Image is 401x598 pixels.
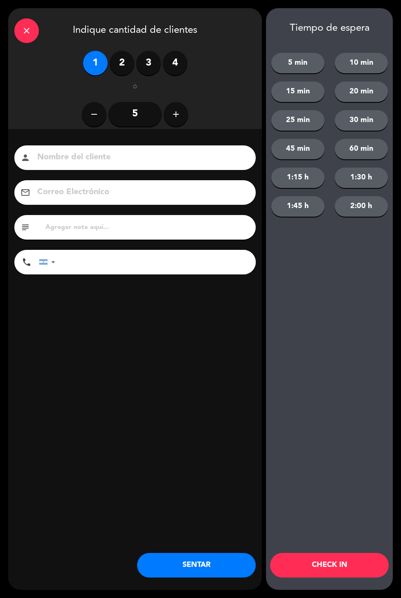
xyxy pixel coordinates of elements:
[20,222,30,232] i: subject
[335,53,388,73] button: 10 min
[122,84,149,92] div: ó
[136,51,161,75] label: 3
[45,222,250,233] input: Agregar nota aquí...
[22,26,32,36] i: close
[335,139,388,159] button: 60 min
[271,139,324,159] button: 45 min
[137,553,256,578] button: SENTAR
[335,110,388,131] button: 30 min
[36,150,245,165] input: Nombre del cliente
[266,23,393,34] div: Tiempo de espera
[110,51,134,75] label: 2
[335,196,388,217] button: 2:00 h
[271,196,324,217] button: 1:45 h
[171,109,181,119] i: add
[271,168,324,188] button: 1:15 h
[89,109,99,119] i: remove
[39,250,58,274] div: Argentina: +54
[164,102,188,127] button: add
[83,51,108,75] label: 1
[335,82,388,102] button: 20 min
[270,553,389,578] button: CHECK IN
[82,102,106,127] button: remove
[271,110,324,131] button: 25 min
[271,82,324,102] button: 15 min
[163,51,187,75] label: 4
[22,257,32,267] i: phone
[8,8,262,51] div: Indique cantidad de clientes
[271,53,324,73] button: 5 min
[36,185,245,199] input: Correo Electrónico
[20,153,30,163] i: person
[20,188,30,197] i: email
[335,168,388,188] button: 1:30 h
